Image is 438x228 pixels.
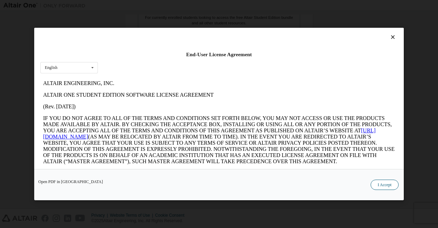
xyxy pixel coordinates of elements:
div: End-User License Agreement [40,51,398,58]
p: ALTAIR ONE STUDENT EDITION SOFTWARE LICENSE AGREEMENT [3,14,355,21]
a: Open PDF in [GEOGRAPHIC_DATA] [38,180,103,184]
button: I Accept [371,180,399,190]
a: [URL][DOMAIN_NAME] [3,50,335,62]
p: This Altair One Student Edition Software License Agreement (“Agreement”) is between Altair Engine... [3,93,355,117]
p: ALTAIR ENGINEERING, INC. [3,3,355,9]
p: (Rev. [DATE]) [3,26,355,32]
p: IF YOU DO NOT AGREE TO ALL OF THE TERMS AND CONDITIONS SET FORTH BELOW, YOU MAY NOT ACCESS OR USE... [3,38,355,87]
div: English [45,65,57,70]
